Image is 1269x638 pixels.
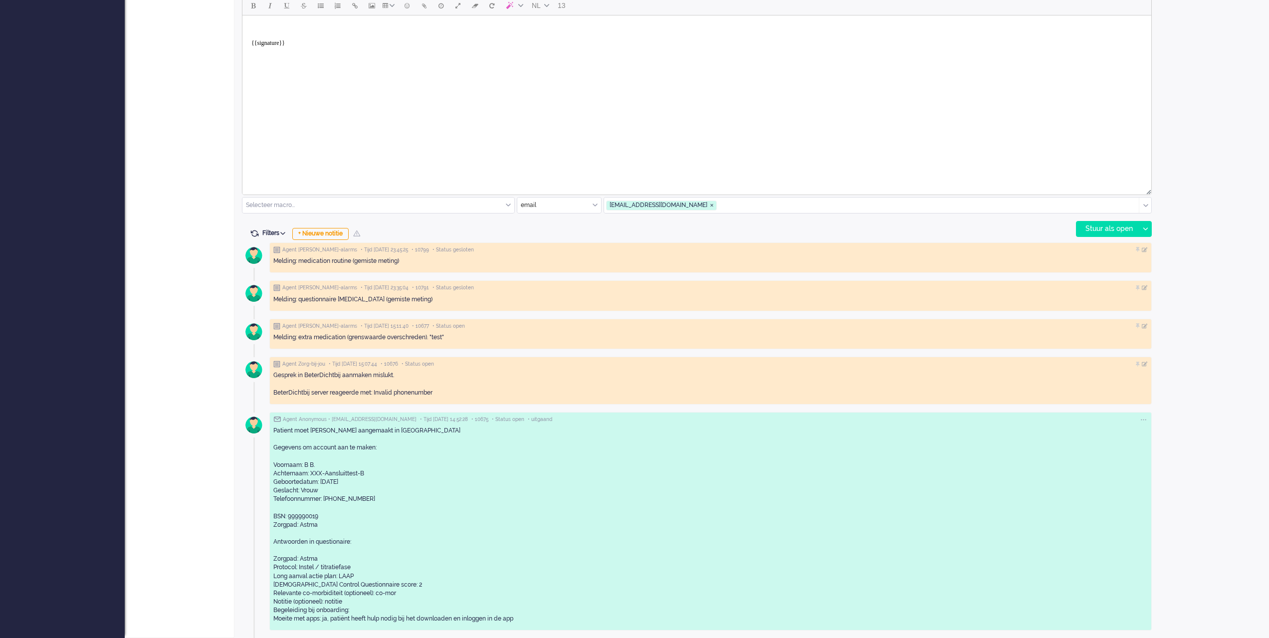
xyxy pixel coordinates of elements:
[282,284,357,291] span: Agent [PERSON_NAME]-alarms
[381,361,398,368] span: • 10676
[432,246,474,253] span: • Status gesloten
[273,361,280,368] img: ic_note_grey.svg
[273,426,1148,623] div: Patient moet [PERSON_NAME] aangemaakt in [GEOGRAPHIC_DATA] Gegevens om account aan te maken: Voor...
[558,1,566,9] span: 13
[292,228,349,240] div: + Nieuwe notitie
[273,416,281,422] img: ic_e-mail_grey.svg
[432,323,465,330] span: • Status open
[329,361,377,368] span: • Tijd [DATE] 15:07:44
[262,229,289,236] span: Filters
[242,15,1151,186] iframe: Rich Text Area
[241,357,266,382] img: avatar
[241,319,266,344] img: avatar
[273,246,280,253] img: ic_note_grey.svg
[1076,221,1139,236] div: Stuur als open
[361,246,408,253] span: • Tijd [DATE] 23:45:25
[361,284,409,291] span: • Tijd [DATE] 23:35:04
[471,416,488,423] span: • 10675
[412,323,429,330] span: • 10677
[282,323,357,330] span: Agent [PERSON_NAME]-alarms
[273,333,1148,342] div: Melding: extra medication (grenswaarde overschreden). "test"
[412,246,429,253] span: • 10799
[282,246,357,253] span: Agent [PERSON_NAME]-alarms
[273,295,1148,304] div: Melding: questionnaire [MEDICAL_DATA] (gemiste meting)
[606,201,717,211] span: noreply+c7d754b5-35f2-a27b-ac03-7a697ff379a1@zorgbijjouacc.omnidesk.com ❎
[273,371,1148,397] div: Gesprek in BeterDichtbij aanmaken mislukt. BeterDichtbij server reageerde met: Invalid phonenumber
[273,284,280,291] img: ic_note_grey.svg
[412,284,429,291] span: • 10791
[273,257,1148,265] div: Melding: medication routine (gemiste meting)
[241,413,266,437] img: avatar
[420,416,468,423] span: • Tijd [DATE] 14:52:28
[241,281,266,306] img: avatar
[1143,186,1151,195] div: Resize
[492,416,524,423] span: • Status open
[283,416,417,423] span: Agent Anonymous • [EMAIL_ADDRESS][DOMAIN_NAME]
[528,416,552,423] span: • uitgaand
[402,361,434,368] span: • Status open
[241,243,266,268] img: avatar
[273,323,280,330] img: ic_note_grey.svg
[532,1,541,9] span: NL
[361,323,409,330] span: • Tijd [DATE] 15:11:40
[432,284,474,291] span: • Status gesloten
[282,361,325,368] span: Agent Zorg-bij-jou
